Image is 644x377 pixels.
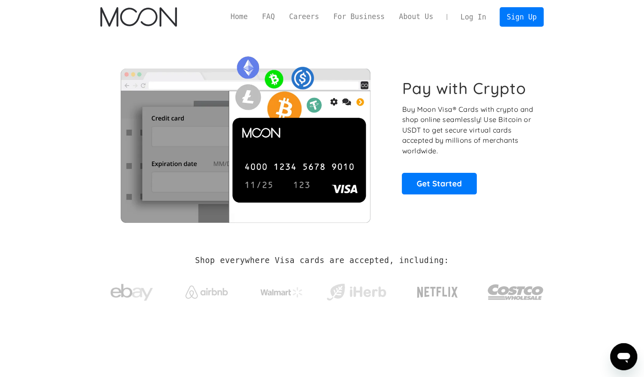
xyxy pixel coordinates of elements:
[402,79,526,98] h1: Pay with Crypto
[325,281,388,303] img: iHerb
[175,277,238,303] a: Airbnb
[487,268,544,312] a: Costco
[195,256,449,265] h2: Shop everywhere Visa cards are accepted, including:
[260,287,303,297] img: Walmart
[185,286,228,299] img: Airbnb
[255,11,282,22] a: FAQ
[402,104,534,156] p: Buy Moon Visa® Cards with crypto and shop online seamlessly! Use Bitcoin or USDT to get secure vi...
[416,282,459,303] img: Netflix
[100,50,390,222] img: Moon Cards let you spend your crypto anywhere Visa is accepted.
[326,11,392,22] a: For Business
[610,343,637,370] iframe: Button to launch messaging window
[250,279,313,302] a: Walmart
[487,276,544,308] img: Costco
[500,7,544,26] a: Sign Up
[100,7,177,27] a: home
[224,11,255,22] a: Home
[111,279,153,306] img: ebay
[392,11,440,22] a: About Us
[402,173,477,194] a: Get Started
[100,7,177,27] img: Moon Logo
[325,273,388,308] a: iHerb
[100,271,163,310] a: ebay
[400,273,475,307] a: Netflix
[282,11,326,22] a: Careers
[453,8,493,26] a: Log In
